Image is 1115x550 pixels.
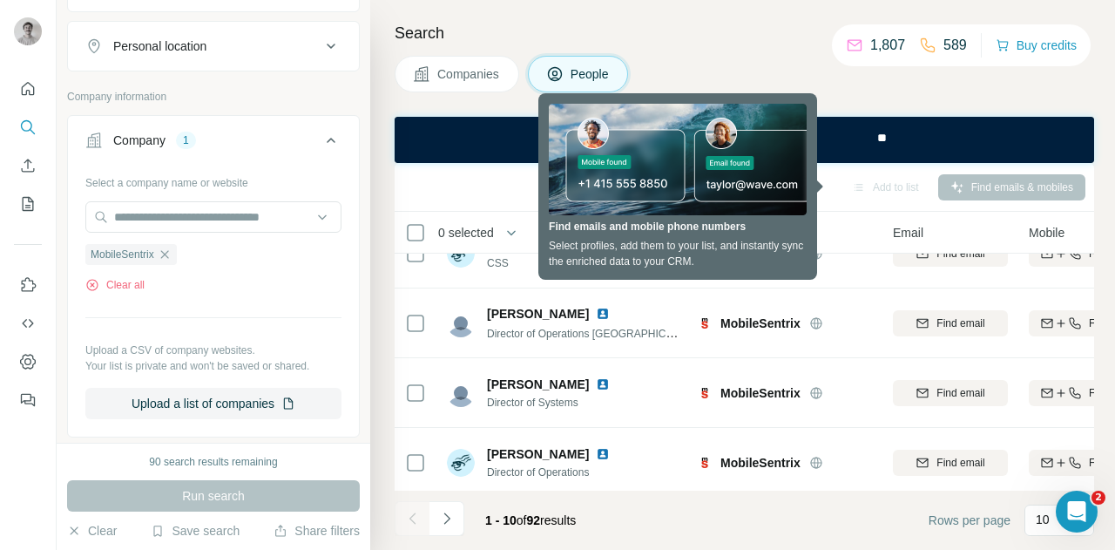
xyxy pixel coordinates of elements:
span: CSS [487,255,617,271]
span: 2 [1091,491,1105,505]
button: Use Surfe on LinkedIn [14,269,42,301]
span: Director of Operations [487,465,617,480]
button: Search [14,112,42,143]
p: Company information [67,89,360,105]
img: Avatar [447,309,475,337]
div: 1 [176,132,196,148]
span: MobileSentrix [720,454,801,472]
button: Save search [151,522,240,540]
button: Use Surfe API [14,308,42,339]
button: Find email [893,450,1008,476]
p: 589 [943,35,967,56]
img: Avatar [447,379,475,407]
span: results [485,513,576,527]
button: Find email [893,380,1008,406]
p: 10 [1036,511,1050,528]
span: Find email [936,385,984,401]
span: Companies [437,65,501,83]
img: Avatar [14,17,42,45]
img: Avatar [447,449,475,477]
span: of [517,513,527,527]
button: Share filters [274,522,360,540]
iframe: Intercom live chat [1056,491,1098,533]
span: [PERSON_NAME] [487,305,589,323]
span: Find email [936,316,984,331]
span: Email [893,224,923,241]
button: My lists [14,188,42,220]
div: 90 search results remaining [149,454,277,470]
span: Find email [936,455,984,471]
iframe: Banner [395,117,1094,163]
span: [PERSON_NAME] [487,445,589,463]
span: [PERSON_NAME] [487,376,589,393]
span: People [571,65,611,83]
span: Mobile [1029,224,1064,241]
img: LinkedIn logo [596,377,610,391]
span: 1 - 10 [485,513,517,527]
img: Logo of MobileSentrix [698,316,712,330]
button: Enrich CSV [14,150,42,181]
span: Rows per page [929,512,1010,529]
button: Navigate to next page [429,501,464,536]
h4: Search [395,21,1094,45]
button: Buy credits [996,33,1077,58]
img: LinkedIn logo [596,307,610,321]
span: MobileSentrix [720,384,801,402]
button: Clear [67,522,117,540]
img: Logo of MobileSentrix [698,386,712,400]
button: Clear all [85,277,145,293]
div: Personal location [113,37,206,55]
div: Company [113,132,166,149]
button: Dashboard [14,346,42,377]
p: Your list is private and won't be saved or shared. [85,358,341,374]
button: Personal location [68,25,359,67]
p: Upload a CSV of company websites. [85,343,341,358]
button: Feedback [14,384,42,416]
div: Select a company name or website [85,168,341,191]
img: Logo of MobileSentrix [698,456,712,470]
span: 92 [527,513,541,527]
button: Upload a list of companies [85,388,341,419]
button: Quick start [14,73,42,105]
span: MobileSentrix [720,315,801,332]
button: Company1 [68,119,359,168]
p: 1,807 [870,35,905,56]
span: MobileSentrix [91,247,154,262]
img: LinkedIn logo [596,447,610,461]
span: Director of Systems [487,395,617,411]
span: Company [698,224,750,241]
button: Find email [893,310,1008,336]
span: 0 selected [438,224,494,241]
span: Director of Operations [GEOGRAPHIC_DATA] and [GEOGRAPHIC_DATA], MobileSentrix [487,326,902,340]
